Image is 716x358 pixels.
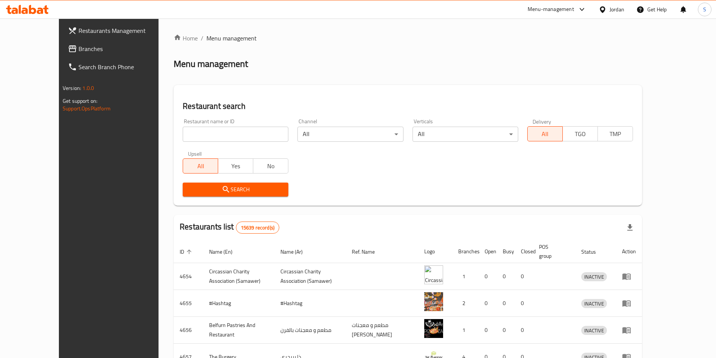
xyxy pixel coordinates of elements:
[497,240,515,263] th: Busy
[79,44,172,53] span: Branches
[424,265,443,284] img: ​Circassian ​Charity ​Association​ (Samawer)
[274,263,346,290] td: ​Circassian ​Charity ​Association​ (Samawer)
[581,247,606,256] span: Status
[174,34,198,43] a: Home
[452,263,479,290] td: 1
[452,290,479,317] td: 2
[183,127,288,142] input: Search for restaurant name or ID..
[236,222,279,234] div: Total records count
[452,240,479,263] th: Branches
[280,247,313,256] span: Name (Ar)
[79,62,172,71] span: Search Branch Phone
[174,290,203,317] td: 4655
[352,247,385,256] span: Ref. Name
[63,96,97,106] span: Get support on:
[479,263,497,290] td: 0
[479,317,497,344] td: 0
[562,126,598,141] button: TGO
[479,290,497,317] td: 0
[82,83,94,93] span: 1.0.0
[703,5,706,14] span: S
[189,185,282,194] span: Search
[63,83,81,93] span: Version:
[497,290,515,317] td: 0
[62,40,179,58] a: Branches
[209,247,242,256] span: Name (En)
[183,158,218,174] button: All
[63,104,111,113] a: Support.OpsPlatform
[180,221,279,234] h2: Restaurants list
[515,263,533,290] td: 0
[418,240,452,263] th: Logo
[616,240,642,263] th: Action
[346,317,418,344] td: مطعم و معجنات [PERSON_NAME]
[622,299,636,308] div: Menu
[581,299,607,308] span: INACTIVE
[183,101,633,112] h2: Restaurant search
[174,34,642,43] nav: breadcrumb
[531,129,560,139] span: All
[452,317,479,344] td: 1
[183,183,288,197] button: Search
[539,242,566,260] span: POS group
[203,290,274,317] td: #Hashtag
[274,317,346,344] td: مطعم و معجنات بالفرن
[581,326,607,335] span: INACTIVE
[610,5,624,14] div: Jordan
[581,273,607,281] span: INACTIVE
[515,317,533,344] td: 0
[424,292,443,311] img: #Hashtag
[566,129,595,139] span: TGO
[186,161,215,172] span: All
[497,263,515,290] td: 0
[597,126,633,141] button: TMP
[201,34,203,43] li: /
[413,127,518,142] div: All
[601,129,630,139] span: TMP
[188,151,202,156] label: Upsell
[79,26,172,35] span: Restaurants Management
[174,58,248,70] h2: Menu management
[221,161,250,172] span: Yes
[62,58,179,76] a: Search Branch Phone
[622,325,636,335] div: Menu
[622,272,636,281] div: Menu
[256,161,285,172] span: No
[479,240,497,263] th: Open
[174,317,203,344] td: 4656
[174,263,203,290] td: 4654
[497,317,515,344] td: 0
[180,247,194,256] span: ID
[621,219,639,237] div: Export file
[203,317,274,344] td: Belfurn Pastries And Restaurant
[515,290,533,317] td: 0
[203,263,274,290] td: ​Circassian ​Charity ​Association​ (Samawer)
[527,126,563,141] button: All
[236,224,279,231] span: 15639 record(s)
[581,326,607,335] div: INACTIVE
[253,158,288,174] button: No
[206,34,257,43] span: Menu management
[274,290,346,317] td: #Hashtag
[533,119,551,124] label: Delivery
[528,5,574,14] div: Menu-management
[62,22,179,40] a: Restaurants Management
[424,319,443,338] img: Belfurn Pastries And Restaurant
[218,158,253,174] button: Yes
[297,127,403,142] div: All
[515,240,533,263] th: Closed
